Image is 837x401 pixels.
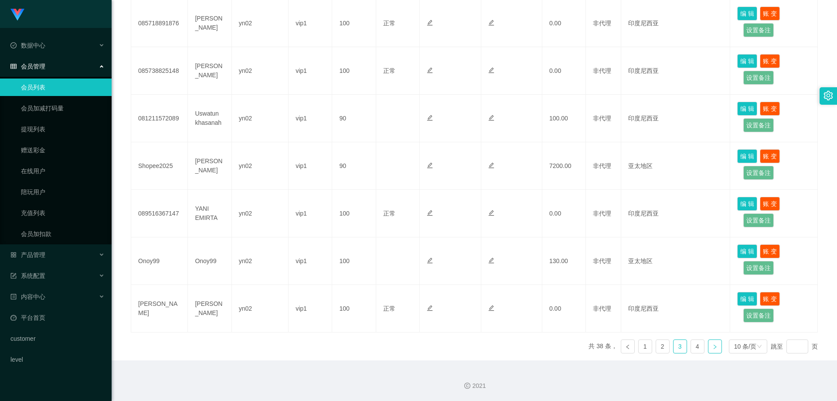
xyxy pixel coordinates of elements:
td: 印度尼西亚 [621,190,731,237]
a: 会员列表 [21,79,105,96]
button: 编 辑 [737,149,757,163]
a: customer [10,330,105,347]
td: Uswatun khasanah [188,95,231,142]
i: 图标: check-circle-o [10,42,17,48]
td: [PERSON_NAME] [188,142,231,190]
a: 4 [691,340,704,353]
button: 设置备注 [743,308,774,322]
button: 编 辑 [737,292,757,306]
td: 100 [332,190,376,237]
li: 4 [691,339,704,353]
i: 图标: edit [488,162,494,168]
a: 在线用户 [21,162,105,180]
i: 图标: form [10,273,17,279]
span: 非代理 [593,20,611,27]
td: vip1 [289,95,332,142]
td: Shopee2025 [131,142,188,190]
li: 上一页 [621,339,635,353]
button: 设置备注 [743,166,774,180]
button: 账 变 [760,7,780,21]
span: 非代理 [593,257,611,264]
i: 图标: edit [427,67,433,73]
button: 账 变 [760,292,780,306]
i: 图标: edit [427,115,433,121]
i: 图标: right [712,344,718,350]
i: 图标: appstore-o [10,252,17,258]
span: 非代理 [593,305,611,312]
i: 图标: down [757,344,762,350]
span: 数据中心 [10,42,45,49]
a: 赠送彩金 [21,141,105,159]
button: 编 辑 [737,244,757,258]
td: YANI EMIRTA [188,190,231,237]
i: 图标: table [10,63,17,69]
li: 3 [673,339,687,353]
td: vip1 [289,142,332,190]
td: 印度尼西亚 [621,285,731,332]
a: 会员加减打码量 [21,99,105,117]
td: 100 [332,285,376,332]
td: 089516367147 [131,190,188,237]
div: 2021 [119,381,830,391]
td: 亚太地区 [621,142,731,190]
button: 账 变 [760,102,780,116]
button: 账 变 [760,244,780,258]
a: 提现列表 [21,120,105,138]
td: 0.00 [542,47,586,95]
button: 编 辑 [737,7,757,21]
i: 图标: edit [488,67,494,73]
td: 90 [332,142,376,190]
a: 2 [656,340,669,353]
span: 正常 [383,20,395,27]
td: 085738825148 [131,47,188,95]
i: 图标: edit [488,210,494,216]
li: 下一页 [708,339,722,353]
a: 3 [674,340,687,353]
td: yn02 [232,47,289,95]
i: 图标: edit [488,257,494,264]
a: 会员加扣款 [21,225,105,243]
div: 10 条/页 [734,340,756,353]
i: 图标: edit [488,20,494,26]
td: vip1 [289,285,332,332]
button: 编 辑 [737,197,757,211]
td: Onoy99 [131,237,188,285]
i: 图标: setting [823,91,833,100]
i: 图标: edit [488,115,494,121]
li: 共 38 条， [589,339,617,353]
a: 充值列表 [21,204,105,222]
span: 非代理 [593,67,611,74]
td: 印度尼西亚 [621,95,731,142]
i: 图标: edit [427,210,433,216]
button: 设置备注 [743,71,774,85]
td: [PERSON_NAME] [188,285,231,332]
td: [PERSON_NAME] [188,47,231,95]
td: Onoy99 [188,237,231,285]
a: level [10,351,105,368]
td: 130.00 [542,237,586,285]
i: 图标: edit [427,20,433,26]
img: logo.9652507e.png [10,9,24,21]
td: [PERSON_NAME] [131,285,188,332]
i: 图标: edit [427,305,433,311]
span: 非代理 [593,210,611,217]
span: 非代理 [593,162,611,169]
td: vip1 [289,47,332,95]
td: 7200.00 [542,142,586,190]
td: 0.00 [542,190,586,237]
td: 100.00 [542,95,586,142]
td: yn02 [232,285,289,332]
button: 账 变 [760,149,780,163]
button: 设置备注 [743,118,774,132]
div: 跳至 页 [771,339,818,353]
button: 编 辑 [737,54,757,68]
a: 陪玩用户 [21,183,105,201]
td: 亚太地区 [621,237,731,285]
td: 90 [332,95,376,142]
i: 图标: profile [10,294,17,300]
td: vip1 [289,190,332,237]
button: 编 辑 [737,102,757,116]
td: yn02 [232,142,289,190]
button: 设置备注 [743,261,774,275]
td: yn02 [232,95,289,142]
